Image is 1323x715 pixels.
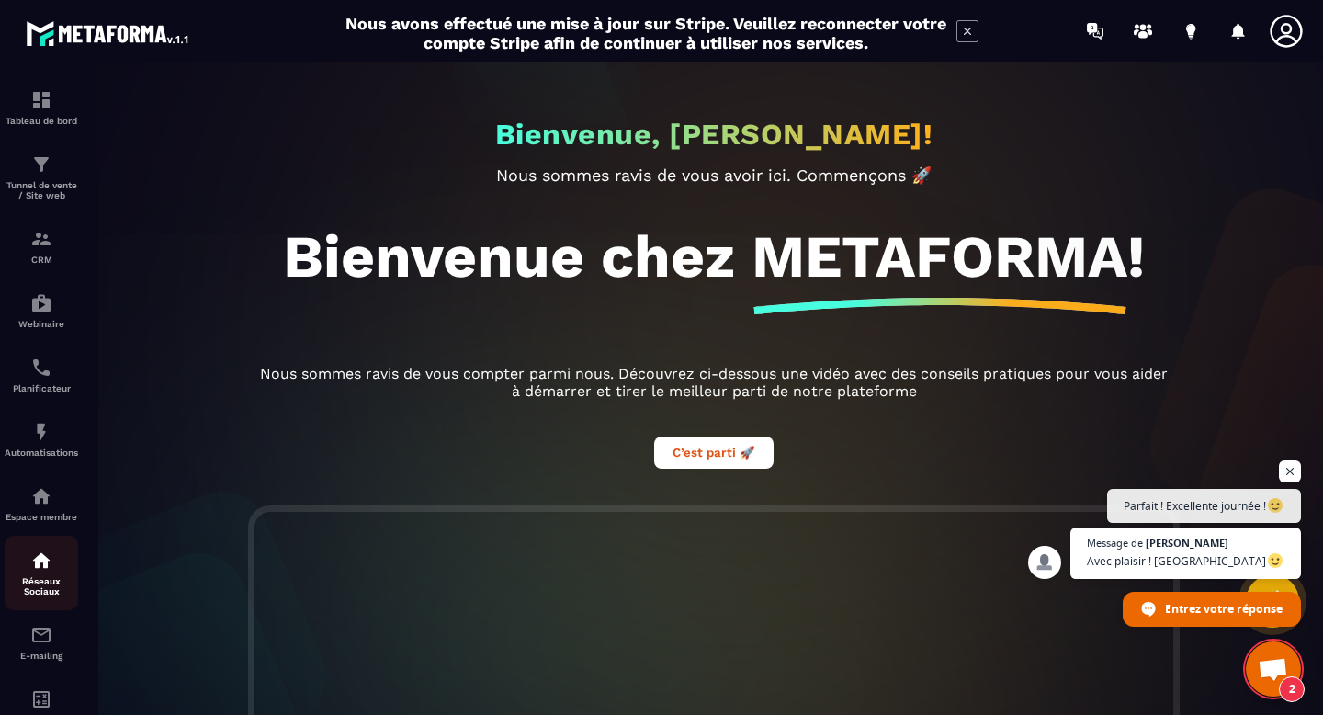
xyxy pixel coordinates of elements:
img: accountant [30,688,52,710]
img: email [30,624,52,646]
img: social-network [30,550,52,572]
span: 2 [1279,676,1305,702]
p: Tableau de bord [5,116,78,126]
a: formationformationTunnel de vente / Site web [5,140,78,214]
p: Webinaire [5,319,78,329]
img: scheduler [30,357,52,379]
p: E-mailing [5,651,78,661]
a: schedulerschedulerPlanificateur [5,343,78,407]
img: automations [30,421,52,443]
a: formationformationTableau de bord [5,75,78,140]
p: Tunnel de vente / Site web [5,180,78,200]
button: C’est parti 🚀 [654,437,774,469]
a: automationsautomationsWebinaire [5,278,78,343]
p: Espace membre [5,512,78,522]
p: CRM [5,255,78,265]
img: logo [26,17,191,50]
img: automations [30,485,52,507]
h2: Nous avons effectué une mise à jour sur Stripe. Veuillez reconnecter votre compte Stripe afin de ... [345,14,947,52]
a: social-networksocial-networkRéseaux Sociaux [5,536,78,610]
p: Nous sommes ravis de vous avoir ici. Commençons 🚀 [254,165,1173,185]
p: Planificateur [5,383,78,393]
h2: Bienvenue, [PERSON_NAME]! [495,117,933,152]
p: Automatisations [5,448,78,458]
span: Message de [1087,538,1143,548]
h1: Bienvenue chez METAFORMA! [283,221,1145,291]
a: Ouvrir le chat [1246,641,1301,697]
a: C’est parti 🚀 [654,443,774,460]
span: Entrez votre réponse [1165,593,1283,625]
a: automationsautomationsAutomatisations [5,407,78,471]
span: [PERSON_NAME] [1146,538,1228,548]
span: Parfait ! Excellente journée ! [1124,497,1284,515]
p: Nous sommes ravis de vous compter parmi nous. Découvrez ci-dessous une vidéo avec des conseils pr... [254,365,1173,400]
span: Avec plaisir ! [GEOGRAPHIC_DATA] [1087,552,1284,570]
img: formation [30,153,52,176]
a: formationformationCRM [5,214,78,278]
p: Réseaux Sociaux [5,576,78,596]
a: emailemailE-mailing [5,610,78,675]
a: automationsautomationsEspace membre [5,471,78,536]
img: formation [30,89,52,111]
img: automations [30,292,52,314]
img: formation [30,228,52,250]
